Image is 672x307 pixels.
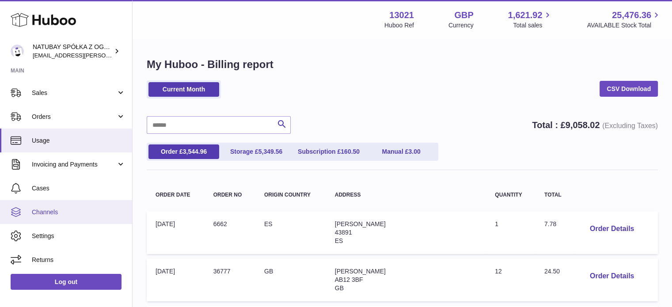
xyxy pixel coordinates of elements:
a: 25,476.36 AVAILABLE Stock Total [587,9,661,30]
span: 160.50 [341,148,360,155]
span: Settings [32,232,125,240]
th: Order Date [147,183,205,207]
img: kacper.antkowski@natubay.pl [11,45,24,58]
a: CSV Download [600,81,658,97]
span: GB [335,284,344,292]
td: [DATE] [147,211,205,254]
td: GB [255,258,326,301]
strong: Total : £ [532,120,658,130]
span: Invoicing and Payments [32,160,116,169]
span: 3,544.96 [183,148,207,155]
th: Order no [205,183,255,207]
th: Address [326,183,486,207]
a: Storage £5,349.56 [221,144,292,159]
button: Order Details [583,220,641,238]
td: [DATE] [147,258,205,301]
span: 3.00 [408,148,420,155]
span: ES [335,237,343,244]
td: 12 [486,258,535,301]
span: AVAILABLE Stock Total [587,21,661,30]
span: Usage [32,136,125,145]
td: 36777 [205,258,255,301]
span: 5,349.56 [258,148,283,155]
span: Total sales [513,21,552,30]
a: Current Month [148,82,219,97]
th: Quantity [486,183,535,207]
a: Manual £3.00 [366,144,437,159]
th: Origin Country [255,183,326,207]
h1: My Huboo - Billing report [147,57,658,72]
a: 1,621.92 Total sales [508,9,553,30]
a: Log out [11,274,121,290]
span: AB12 3BF [335,276,363,283]
span: Sales [32,89,116,97]
a: Subscription £160.50 [293,144,364,159]
td: 6662 [205,211,255,254]
span: 25,476.36 [612,9,651,21]
div: NATUBAY SPÓŁKA Z OGRANICZONĄ ODPOWIEDZIALNOŚCIĄ [33,43,112,60]
span: Returns [32,256,125,264]
strong: 13021 [389,9,414,21]
span: 9,058.02 [566,120,600,130]
button: Order Details [583,267,641,285]
span: [EMAIL_ADDRESS][PERSON_NAME][DOMAIN_NAME] [33,52,177,59]
th: Total [535,183,574,207]
span: [PERSON_NAME] [335,220,386,227]
td: ES [255,211,326,254]
span: [PERSON_NAME] [335,268,386,275]
div: Currency [448,21,474,30]
span: 7.78 [544,220,556,227]
span: Cases [32,184,125,193]
span: (Excluding Taxes) [602,122,658,129]
span: Orders [32,113,116,121]
strong: GBP [454,9,473,21]
a: Order £3,544.96 [148,144,219,159]
span: Channels [32,208,125,216]
td: 1 [486,211,535,254]
span: 24.50 [544,268,560,275]
span: 1,621.92 [508,9,543,21]
span: 43891 [335,229,352,236]
div: Huboo Ref [384,21,414,30]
